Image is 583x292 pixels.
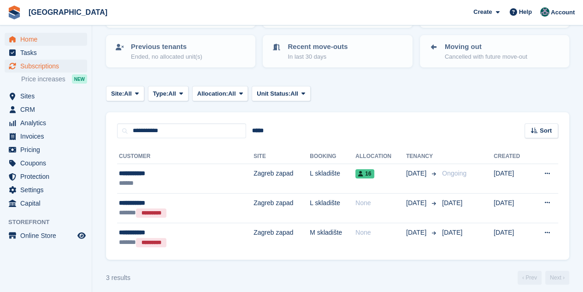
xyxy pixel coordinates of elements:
[252,86,310,101] button: Unit Status: All
[148,86,188,101] button: Type: All
[5,103,87,116] a: menu
[473,7,492,17] span: Create
[355,228,406,237] div: None
[290,89,298,98] span: All
[494,164,531,194] td: [DATE]
[421,36,568,67] a: Moving out Cancelled with future move-out
[310,149,355,164] th: Booking
[20,143,76,156] span: Pricing
[20,90,76,103] span: Sites
[253,164,310,194] td: Zagreb zapad
[5,130,87,143] a: menu
[5,90,87,103] a: menu
[20,183,76,196] span: Settings
[445,42,527,52] p: Moving out
[406,149,438,164] th: Tenancy
[310,164,355,194] td: L skladište
[20,33,76,46] span: Home
[76,230,87,241] a: Preview store
[20,60,76,73] span: Subscriptions
[21,74,87,84] a: Price increases NEW
[253,223,310,252] td: Zagreb zapad
[131,42,202,52] p: Previous tenants
[288,42,347,52] p: Recent move-outs
[5,197,87,210] a: menu
[406,228,428,237] span: [DATE]
[406,198,428,208] span: [DATE]
[20,46,76,59] span: Tasks
[355,149,406,164] th: Allocation
[5,157,87,170] a: menu
[72,74,87,84] div: NEW
[5,60,87,73] a: menu
[310,193,355,223] td: L skladište
[551,8,575,17] span: Account
[5,183,87,196] a: menu
[5,116,87,129] a: menu
[540,7,549,17] img: Željko Gobac
[5,170,87,183] a: menu
[494,223,531,252] td: [DATE]
[310,223,355,252] td: M skladište
[288,52,347,61] p: In last 30 days
[153,89,169,98] span: Type:
[545,271,569,285] a: Next
[355,169,374,178] span: 16
[442,229,462,236] span: [DATE]
[264,36,411,67] a: Recent move-outs In last 30 days
[442,199,462,207] span: [DATE]
[5,143,87,156] a: menu
[442,170,466,177] span: Ongoing
[20,170,76,183] span: Protection
[168,89,176,98] span: All
[494,149,531,164] th: Created
[540,126,552,135] span: Sort
[20,103,76,116] span: CRM
[20,157,76,170] span: Coupons
[445,52,527,61] p: Cancelled with future move-out
[20,116,76,129] span: Analytics
[20,229,76,242] span: Online Store
[20,197,76,210] span: Capital
[253,193,310,223] td: Zagreb zapad
[20,130,76,143] span: Invoices
[192,86,248,101] button: Allocation: All
[117,149,253,164] th: Customer
[106,273,130,283] div: 3 results
[519,7,532,17] span: Help
[131,52,202,61] p: Ended, no allocated unit(s)
[106,86,144,101] button: Site: All
[253,149,310,164] th: Site
[228,89,236,98] span: All
[8,218,92,227] span: Storefront
[111,89,124,98] span: Site:
[5,33,87,46] a: menu
[518,271,542,285] a: Previous
[21,75,65,84] span: Price increases
[197,89,228,98] span: Allocation:
[7,6,21,19] img: stora-icon-8386f47178a22dfd0bd8f6a31ec36ba5ce8667c1dd55bd0f319d3a0aa187defe.svg
[494,193,531,223] td: [DATE]
[406,169,428,178] span: [DATE]
[355,198,406,208] div: None
[5,46,87,59] a: menu
[5,229,87,242] a: menu
[25,5,111,20] a: [GEOGRAPHIC_DATA]
[124,89,132,98] span: All
[257,89,290,98] span: Unit Status:
[516,271,571,285] nav: Page
[107,36,254,67] a: Previous tenants Ended, no allocated unit(s)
